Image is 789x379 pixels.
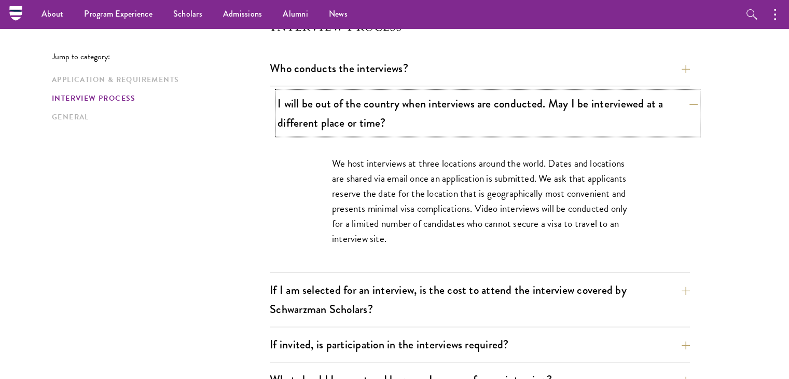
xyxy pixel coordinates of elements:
[270,278,690,321] button: If I am selected for an interview, is the cost to attend the interview covered by Schwarzman Scho...
[52,93,264,104] a: Interview Process
[270,57,690,80] button: Who conducts the interviews?
[52,74,264,85] a: Application & Requirements
[270,333,690,356] button: If invited, is participation in the interviews required?
[278,92,698,134] button: I will be out of the country when interviews are conducted. May I be interviewed at a different p...
[52,112,264,123] a: General
[52,52,270,61] p: Jump to category:
[332,156,628,246] p: We host interviews at three locations around the world. Dates and locations are shared via email ...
